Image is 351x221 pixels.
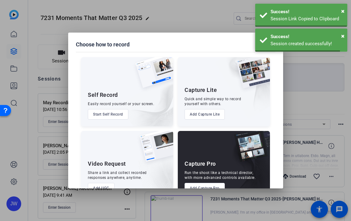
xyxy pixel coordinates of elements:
[341,7,345,15] span: ×
[341,31,345,41] button: Close
[271,40,343,47] div: Session created successfully!
[271,33,343,40] div: Success!
[341,6,345,16] button: Close
[341,32,345,40] span: ×
[271,15,343,22] div: Session Link Copied to Clipboard
[271,8,343,15] div: Success!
